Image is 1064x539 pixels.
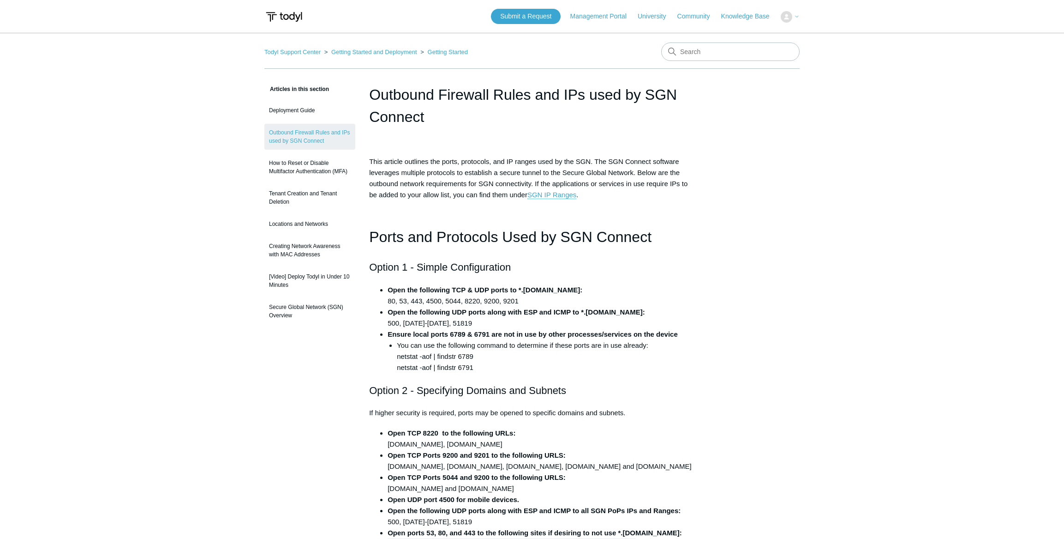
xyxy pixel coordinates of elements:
[661,42,800,61] input: Search
[397,340,695,373] li: You can use the following command to determine if these ports are in use already: netstat -aof | ...
[264,124,355,150] a: Outbound Firewall Rules and IPs used by SGN Connect
[264,48,321,55] a: Todyl Support Center
[388,330,678,338] strong: Ensure local ports 6789 & 6791 are not in use by other processes/services on the device
[264,268,355,294] a: [Video] Deploy Todyl in Under 10 Minutes
[388,529,682,537] strong: Open ports 53, 80, and 443 to the following sites if desiring to not use *.[DOMAIN_NAME]:
[388,428,695,450] li: [DOMAIN_NAME], [DOMAIN_NAME]
[388,507,681,515] strong: Open the following UDP ports along with ESP and ICMP to all SGN PoPs IPs and Ranges:
[388,472,695,494] li: [DOMAIN_NAME] and [DOMAIN_NAME]
[428,48,468,55] a: Getting Started
[388,473,566,481] strong: Open TCP Ports 5044 and 9200 to the following URLS:
[721,12,779,21] a: Knowledge Base
[677,12,719,21] a: Community
[388,307,695,329] li: 500, [DATE]-[DATE], 51819
[388,308,645,316] strong: Open the following UDP ports along with ESP and ICMP to *.[DOMAIN_NAME]:
[369,259,695,275] h2: Option 1 - Simple Configuration
[491,9,561,24] a: Submit a Request
[331,48,417,55] a: Getting Started and Deployment
[369,225,695,249] h1: Ports and Protocols Used by SGN Connect
[264,86,329,92] span: Articles in this section
[264,298,355,324] a: Secure Global Network (SGN) Overview
[323,48,419,55] li: Getting Started and Deployment
[369,84,695,128] h1: Outbound Firewall Rules and IPs used by SGN Connect
[369,382,695,399] h2: Option 2 - Specifying Domains and Subnets
[264,237,355,263] a: Creating Network Awareness with MAC Addresses
[388,286,582,294] strong: Open the following TCP & UDP ports to *.[DOMAIN_NAME]:
[388,429,515,437] strong: Open TCP 8220 to the following URLs:
[264,8,304,25] img: Todyl Support Center Help Center home page
[388,496,519,503] strong: Open UDP port 4500 for mobile devices.
[388,505,695,527] li: 500, [DATE]-[DATE], 51819
[264,154,355,180] a: How to Reset or Disable Multifactor Authentication (MFA)
[264,215,355,233] a: Locations and Networks
[570,12,636,21] a: Management Portal
[418,48,468,55] li: Getting Started
[264,102,355,119] a: Deployment Guide
[388,285,695,307] li: 80, 53, 443, 4500, 5044, 8220, 9200, 9201
[369,157,687,199] span: This article outlines the ports, protocols, and IP ranges used by the SGN. The SGN Connect softwa...
[264,48,323,55] li: Todyl Support Center
[638,12,675,21] a: University
[264,185,355,211] a: Tenant Creation and Tenant Deletion
[369,407,695,418] p: If higher security is required, ports may be opened to specific domains and subnets.
[527,191,576,199] a: SGN IP Ranges
[388,451,566,459] strong: Open TCP Ports 9200 and 9201 to the following URLS:
[388,450,695,472] li: [DOMAIN_NAME], [DOMAIN_NAME], [DOMAIN_NAME], [DOMAIN_NAME] and [DOMAIN_NAME]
